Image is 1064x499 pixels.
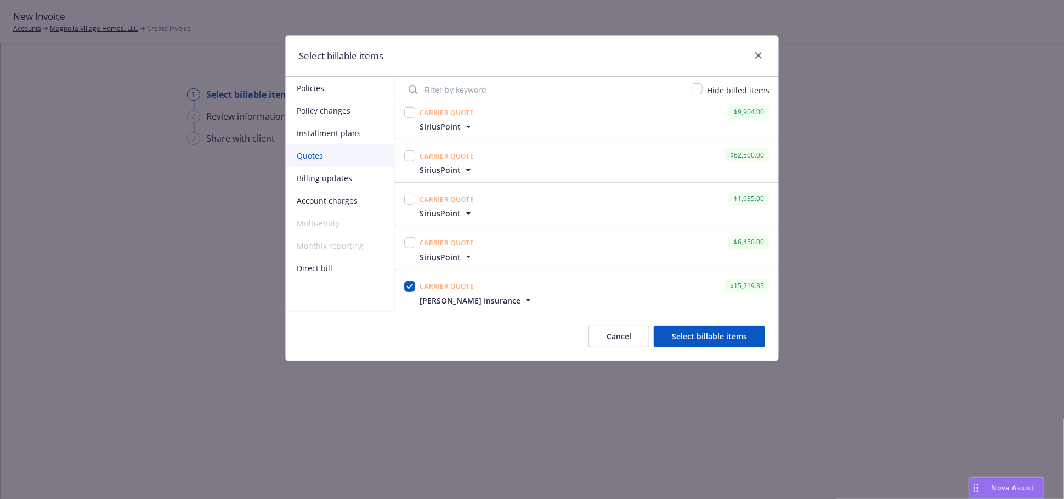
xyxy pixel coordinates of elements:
button: Nova Assist [969,477,1044,499]
span: SiriusPoint [420,251,461,263]
button: Account charges [286,189,395,212]
button: Select billable items [654,326,765,347]
div: $15,219.35 [725,279,769,293]
h1: Select billable items [299,49,383,63]
button: Cancel [588,326,649,347]
span: Multi-entity [286,212,395,234]
span: Carrier Quote [420,195,474,204]
button: SiriusPoint [420,251,474,263]
span: SiriusPoint [420,121,461,132]
div: $9,904.00 [728,105,769,119]
button: Installment plans [286,122,395,144]
div: $62,500.00 [725,148,769,162]
button: Quotes [286,144,395,167]
span: Monthly reporting [286,234,395,257]
span: Nova Assist [992,483,1035,492]
div: Drag to move [969,478,983,498]
span: [PERSON_NAME] Insurance [420,295,520,306]
span: Carrier Quote [420,238,474,248]
button: Billing updates [286,167,395,189]
button: Policy changes [286,99,395,122]
span: Carrier Quote [420,152,474,161]
a: close [752,49,765,62]
input: Filter by keyword [402,79,685,100]
span: Hide billed items [707,85,769,96]
span: SiriusPoint [420,208,461,219]
span: Carrier Quote [420,282,474,291]
span: Carrier Quote [420,108,474,117]
div: $1,935.00 [728,192,769,205]
button: SiriusPoint [420,121,474,132]
button: Direct bill [286,257,395,279]
button: [PERSON_NAME] Insurance [420,295,534,306]
span: SiriusPoint [420,164,461,176]
div: $6,450.00 [728,235,769,249]
button: SiriusPoint [420,164,474,176]
button: Policies [286,77,395,99]
button: SiriusPoint [420,208,474,219]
